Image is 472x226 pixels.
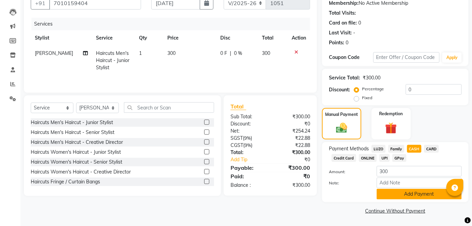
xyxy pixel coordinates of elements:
[270,164,315,172] div: ₹300.00
[31,18,315,30] div: Services
[329,39,344,46] div: Points:
[31,178,100,185] div: Haircuts Fringe / Curtain Bangs
[231,142,243,148] span: CGST
[407,145,422,153] span: CASH
[31,129,114,136] div: Haircuts Men's Haircut - Senior Stylist
[324,169,372,175] label: Amount:
[225,113,270,120] div: Sub Total:
[225,120,270,127] div: Discount:
[372,145,386,153] span: LUZO
[92,30,135,46] th: Service
[135,30,163,46] th: Qty
[362,86,384,92] label: Percentage
[139,50,142,56] span: 1
[270,135,315,142] div: ₹22.88
[258,30,288,46] th: Total
[333,122,351,135] img: _cash.svg
[225,149,270,156] div: Total:
[124,102,214,113] input: Search or Scan
[262,50,270,56] span: 300
[31,159,122,166] div: Haircuts Women's Haircut - Senior Stylist
[329,86,350,93] div: Discount:
[329,54,373,61] div: Coupon Code
[358,19,361,27] div: 0
[329,10,356,17] div: Total Visits:
[323,208,467,215] a: Continue Without Payment
[231,103,246,110] span: Total
[270,127,315,135] div: ₹254.24
[96,50,130,71] span: Haircuts Men's Haircut - Junior Stylist
[245,142,251,148] span: 9%
[325,111,358,118] label: Manual Payment
[278,156,315,163] div: ₹0
[329,29,352,36] div: Last Visit:
[442,52,462,63] button: Apply
[225,164,270,172] div: Payable:
[424,145,439,153] span: CARD
[377,166,462,177] input: Amount
[377,178,462,188] input: Add Note
[362,95,372,101] label: Fixed
[31,149,121,156] div: Haircuts Women's Haircut - Junior Stylist
[379,154,390,162] span: UPI
[288,30,310,46] th: Action
[270,120,315,127] div: ₹0
[31,139,123,146] div: Haircuts Men's Haircut - Creative Director
[35,50,73,56] span: [PERSON_NAME]
[220,50,227,57] span: 0 F
[381,121,401,136] img: _gift.svg
[31,168,131,176] div: Haircuts Women's Haircut - Creative Director
[379,111,403,117] label: Redemption
[216,30,258,46] th: Disc
[270,142,315,149] div: ₹22.88
[31,119,113,126] div: Haircuts Men's Haircut - Junior Stylist
[230,50,231,57] span: |
[31,30,92,46] th: Stylist
[225,135,270,142] div: ( )
[270,182,315,189] div: ₹300.00
[231,135,243,141] span: SGST
[329,19,357,27] div: Card on file:
[363,74,380,81] div: ₹300.00
[225,127,270,135] div: Net:
[270,149,315,156] div: ₹300.00
[359,154,377,162] span: ONLINE
[163,30,216,46] th: Price
[225,156,278,163] a: Add Tip
[167,50,176,56] span: 300
[388,145,404,153] span: Family
[244,135,251,141] span: 9%
[324,180,372,186] label: Note:
[346,39,348,46] div: 0
[270,172,315,180] div: ₹0
[377,189,462,199] button: Add Payment
[373,52,440,63] input: Enter Offer / Coupon Code
[270,113,315,120] div: ₹300.00
[332,154,356,162] span: Credit Card
[392,154,406,162] span: GPay
[225,142,270,149] div: ( )
[225,182,270,189] div: Balance :
[225,172,270,180] div: Paid:
[329,74,360,81] div: Service Total:
[353,29,355,36] div: -
[329,145,369,152] span: Payment Methods
[234,50,242,57] span: 0 %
